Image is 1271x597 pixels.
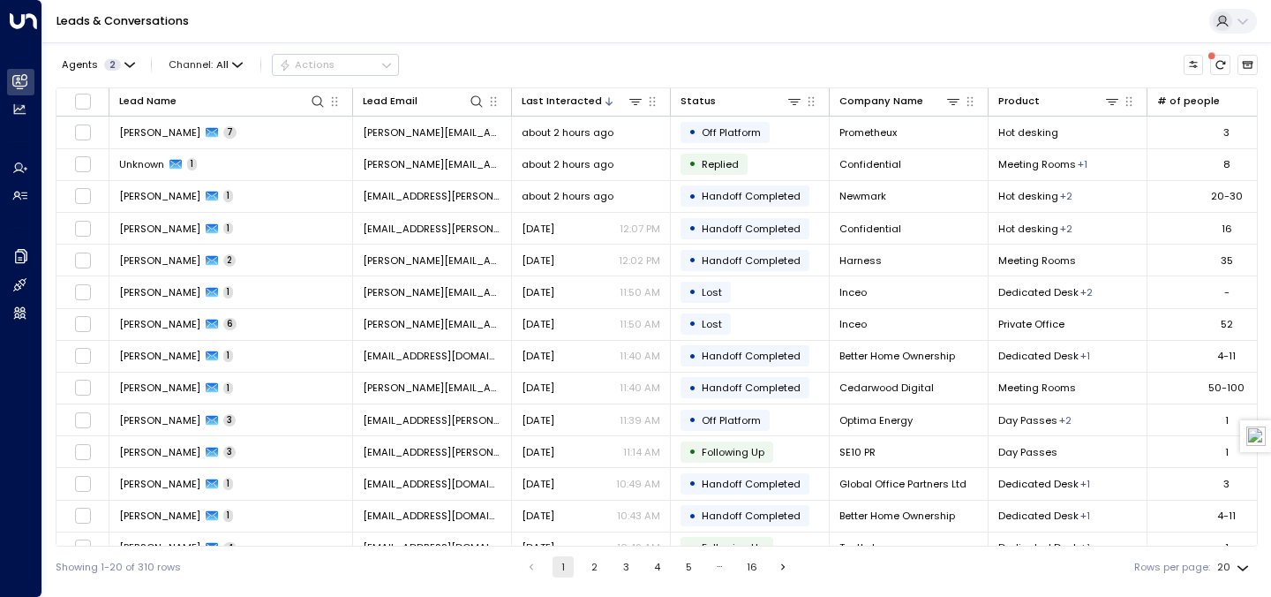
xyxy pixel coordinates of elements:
[272,54,399,75] div: Button group with a nested menu
[119,285,200,299] span: Bob Toor
[839,93,923,110] div: Company Name
[1184,55,1204,75] button: Customize
[702,189,801,203] span: Handoff Completed
[681,93,802,110] div: Status
[998,222,1058,236] span: Hot desking
[363,445,501,459] span: jack.porter@se10.com
[56,560,181,575] div: Showing 1-20 of 310 rows
[223,350,233,362] span: 1
[223,190,233,202] span: 1
[74,252,92,269] span: Toggle select row
[74,412,92,429] span: Toggle select row
[363,222,501,236] span: RO@compton.london
[522,445,554,459] span: Yesterday
[522,222,554,236] span: Yesterday
[998,445,1057,459] span: Day Passes
[998,509,1079,523] span: Dedicated Desk
[688,280,696,304] div: •
[619,253,660,268] p: 12:02 PM
[119,189,200,203] span: Milly Mitchell
[223,478,233,490] span: 1
[688,408,696,432] div: •
[223,254,236,267] span: 2
[223,510,233,522] span: 1
[522,285,554,299] span: Yesterday
[119,93,177,110] div: Lead Name
[710,556,731,578] div: …
[363,253,501,268] span: margarita.kolpakova@harness.io
[1080,285,1093,299] div: Hot desking,Private Office
[223,382,233,395] span: 1
[522,317,554,331] span: Yesterday
[1222,222,1232,236] div: 16
[363,381,501,395] span: ella.b@cedarwooddigital.co.uk
[1223,157,1230,171] div: 8
[620,349,660,363] p: 11:40 AM
[1208,381,1245,395] div: 50-100
[839,125,897,140] span: Prometheux
[702,413,761,427] span: Off Platform
[681,93,716,110] div: Status
[163,55,249,74] button: Channel:All
[119,477,200,491] span: Colin Black
[522,477,554,491] span: Yesterday
[998,477,1079,491] span: Dedicated Desk
[839,540,884,555] span: Testkube
[1217,556,1252,578] div: 20
[702,540,764,555] span: Following Up
[688,312,696,336] div: •
[620,381,660,395] p: 11:40 AM
[74,187,92,205] span: Toggle select row
[839,189,886,203] span: Newmark
[1225,445,1229,459] div: 1
[56,55,139,74] button: Agents2
[1080,540,1090,555] div: Hot desking
[363,93,417,110] div: Lead Email
[702,222,801,236] span: Handoff Completed
[216,59,229,71] span: All
[363,509,501,523] span: hello@tallymarket.co.uk
[839,509,955,523] span: Better Home Ownership
[839,445,876,459] span: SE10 PR
[522,253,554,268] span: Yesterday
[998,285,1079,299] span: Dedicated Desk
[702,381,801,395] span: Handoff Completed
[62,60,98,70] span: Agents
[279,58,335,71] div: Actions
[1217,349,1236,363] div: 4-11
[772,556,793,578] button: Go to next page
[688,152,696,176] div: •
[1078,157,1087,171] div: Private Office
[522,93,602,110] div: Last Interacted
[998,317,1064,331] span: Private Office
[223,223,233,235] span: 1
[1060,222,1072,236] div: Meeting Rooms,Private Office
[363,349,501,363] span: hello@tallymarket.co.uk
[839,93,961,110] div: Company Name
[223,446,236,458] span: 3
[1134,560,1210,575] label: Rows per page:
[839,381,934,395] span: Cedarwood Digital
[1060,189,1072,203] div: Meeting Rooms,Private Office
[620,285,660,299] p: 11:50 AM
[74,155,92,173] span: Toggle select row
[839,285,867,299] span: Inceo
[74,124,92,141] span: Toggle select row
[839,477,966,491] span: Global Office Partners Ltd
[522,509,554,523] span: Yesterday
[1237,55,1258,75] button: Archived Leads
[998,540,1079,555] span: Dedicated Desk
[363,189,501,203] span: milly.mitchell@nmrk.com
[688,216,696,240] div: •
[839,157,901,171] span: Confidential
[74,283,92,301] span: Toggle select row
[223,542,237,555] span: 4
[702,445,764,459] span: Following Up
[119,93,326,110] div: Lead Name
[522,157,613,171] span: about 2 hours ago
[839,317,867,331] span: Inceo
[272,54,399,75] button: Actions
[678,556,699,578] button: Go to page 5
[688,440,696,464] div: •
[998,93,1120,110] div: Product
